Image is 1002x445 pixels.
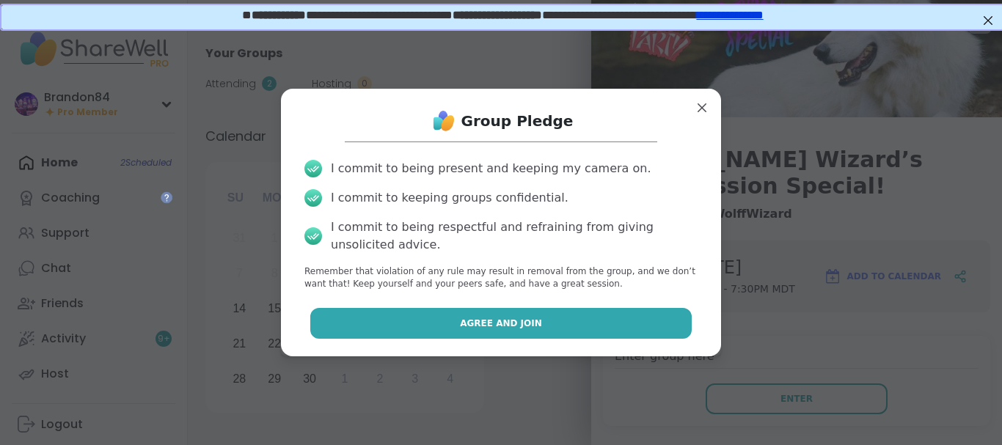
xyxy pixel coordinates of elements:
[161,191,172,203] iframe: Spotlight
[304,265,698,290] p: Remember that violation of any rule may result in removal from the group, and we don’t want that!...
[429,106,458,136] img: ShareWell Logo
[331,189,568,207] div: I commit to keeping groups confidential.
[461,111,574,131] h1: Group Pledge
[460,317,542,330] span: Agree and Join
[331,218,698,254] div: I commit to being respectful and refraining from giving unsolicited advice.
[331,160,651,177] div: I commit to being present and keeping my camera on.
[310,308,692,339] button: Agree and Join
